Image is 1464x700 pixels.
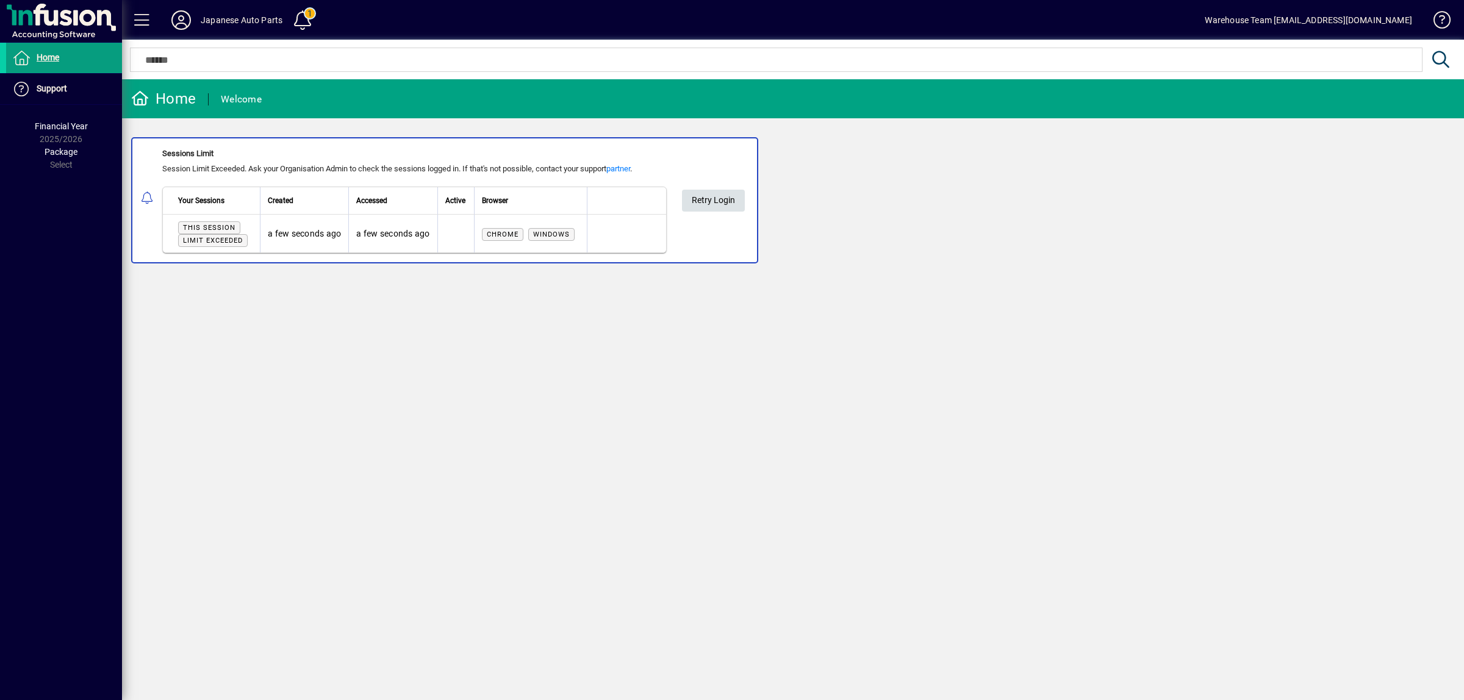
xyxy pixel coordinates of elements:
[221,90,262,109] div: Welcome
[445,194,465,207] span: Active
[348,215,437,252] td: a few seconds ago
[682,190,745,212] button: Retry Login
[268,194,293,207] span: Created
[178,194,224,207] span: Your Sessions
[122,137,1464,263] app-alert-notification-menu-item: Sessions Limit
[131,89,196,109] div: Home
[606,164,630,173] a: partner
[1424,2,1449,42] a: Knowledge Base
[533,230,570,238] span: Windows
[162,163,667,175] div: Session Limit Exceeded. Ask your Organisation Admin to check the sessions logged in. If that's no...
[183,237,243,245] span: Limit exceeded
[6,74,122,104] a: Support
[35,121,88,131] span: Financial Year
[356,194,387,207] span: Accessed
[162,148,667,160] div: Sessions Limit
[1205,10,1412,30] div: Warehouse Team [EMAIL_ADDRESS][DOMAIN_NAME]
[183,224,235,232] span: This session
[487,230,518,238] span: Chrome
[482,194,508,207] span: Browser
[45,147,77,157] span: Package
[692,190,735,210] span: Retry Login
[37,84,67,93] span: Support
[37,52,59,62] span: Home
[201,10,282,30] div: Japanese Auto Parts
[260,215,348,252] td: a few seconds ago
[162,9,201,31] button: Profile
